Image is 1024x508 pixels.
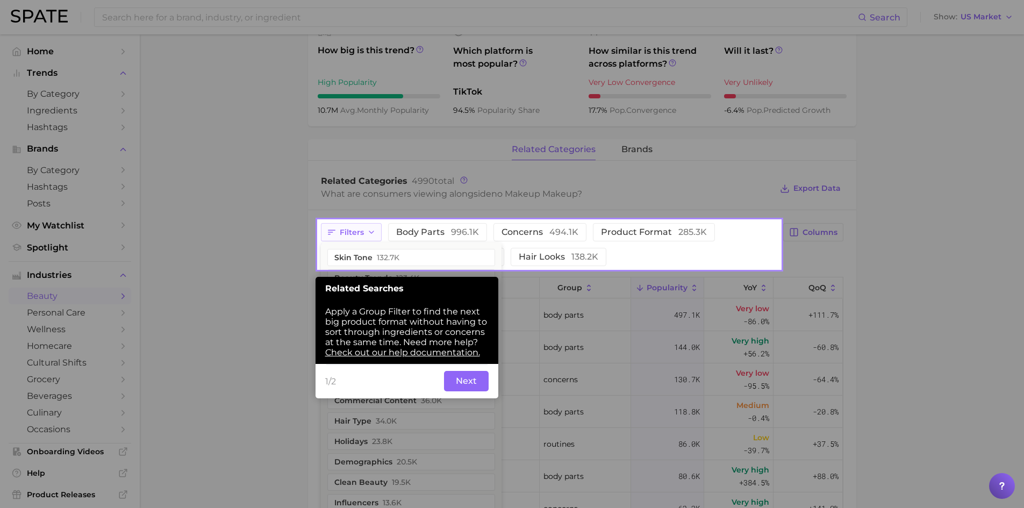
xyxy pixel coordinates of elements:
[601,228,707,237] span: product format
[549,227,578,237] span: 494.1k
[519,253,598,261] span: hair looks
[321,223,382,241] button: Filters
[678,227,707,237] span: 285.3k
[396,228,479,237] span: body parts
[502,228,578,237] span: concerns
[571,252,598,262] span: 138.2k
[327,249,495,266] button: skin tone
[377,253,399,262] span: 132.7k
[451,227,479,237] span: 996.1k
[340,228,364,237] span: Filters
